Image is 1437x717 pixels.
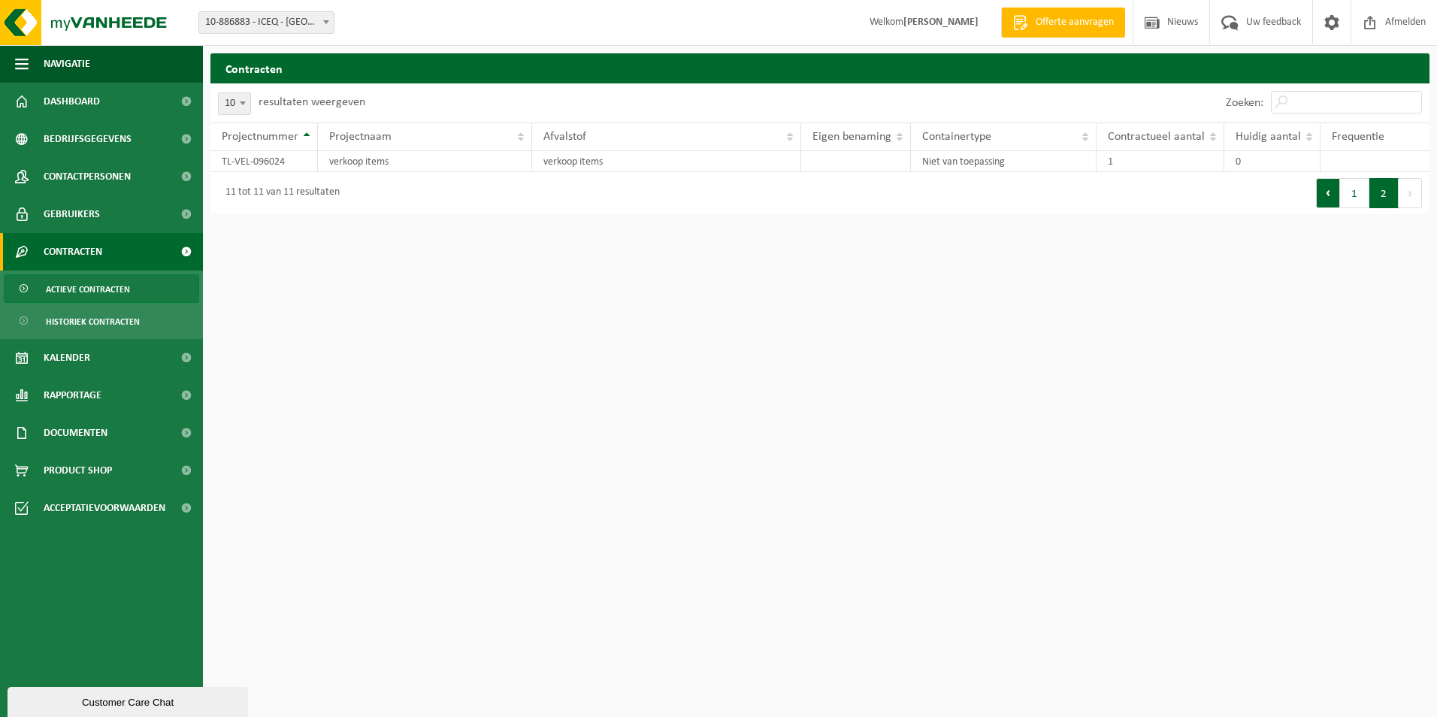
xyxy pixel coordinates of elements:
[219,93,250,114] span: 10
[218,180,340,207] div: 11 tot 11 van 11 resultaten
[44,414,107,452] span: Documenten
[44,195,100,233] span: Gebruikers
[318,151,532,172] td: verkoop items
[922,131,991,143] span: Containertype
[812,131,891,143] span: Eigen benaming
[44,120,132,158] span: Bedrijfsgegevens
[329,131,392,143] span: Projectnaam
[1332,131,1384,143] span: Frequentie
[1001,8,1125,38] a: Offerte aanvragen
[1399,178,1422,208] button: Next
[903,17,979,28] strong: [PERSON_NAME]
[1032,15,1118,30] span: Offerte aanvragen
[8,684,251,717] iframe: chat widget
[44,45,90,83] span: Navigatie
[1316,178,1340,208] button: Previous
[222,131,298,143] span: Projectnummer
[44,377,101,414] span: Rapportage
[44,233,102,271] span: Contracten
[259,96,365,108] label: resultaten weergeven
[199,12,334,33] span: 10-886883 - ICEQ - ESSEN
[210,151,318,172] td: TL-VEL-096024
[44,339,90,377] span: Kalender
[1108,131,1205,143] span: Contractueel aantal
[44,158,131,195] span: Contactpersonen
[4,307,199,335] a: Historiek contracten
[532,151,801,172] td: verkoop items
[1224,151,1321,172] td: 0
[46,307,140,336] span: Historiek contracten
[198,11,334,34] span: 10-886883 - ICEQ - ESSEN
[4,274,199,303] a: Actieve contracten
[543,131,586,143] span: Afvalstof
[1226,97,1263,109] label: Zoeken:
[1236,131,1301,143] span: Huidig aantal
[1369,178,1399,208] button: 2
[218,92,251,115] span: 10
[44,489,165,527] span: Acceptatievoorwaarden
[1340,178,1369,208] button: 1
[210,53,1429,83] h2: Contracten
[44,83,100,120] span: Dashboard
[1097,151,1224,172] td: 1
[44,452,112,489] span: Product Shop
[911,151,1097,172] td: Niet van toepassing
[46,275,130,304] span: Actieve contracten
